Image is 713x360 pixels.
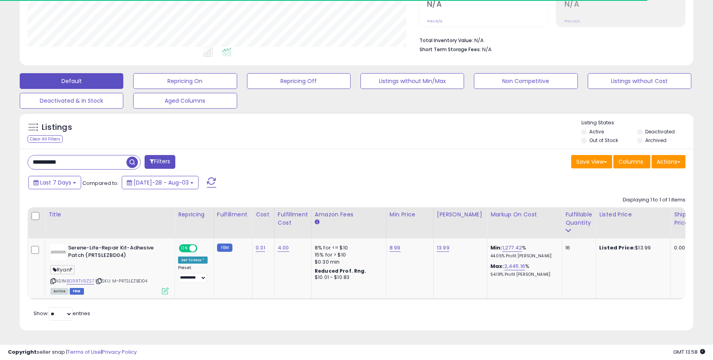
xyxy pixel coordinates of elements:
label: Archived [645,137,667,144]
div: % [490,263,556,277]
span: 2025-08-11 13:58 GMT [673,348,705,356]
span: Show: entries [33,310,90,317]
div: $10.01 - $10.83 [315,274,380,281]
button: Columns [613,155,650,168]
h5: Listings [42,122,72,133]
button: Deactivated & In Stock [20,93,123,109]
b: Reduced Prof. Rng. [315,268,366,274]
div: seller snap | | [8,349,137,356]
b: Listed Price: [599,244,635,251]
span: FBM [70,288,84,295]
a: 1,277.42 [502,244,522,252]
span: All listings currently available for purchase on Amazon [50,288,69,295]
label: Active [589,128,604,135]
button: Non Competitive [474,73,577,89]
button: Save View [571,155,612,168]
div: Fulfillment Cost [278,210,308,227]
b: Serene-Life-Repair Kit-Adhesive Patch (PRTSLEZBD04) [68,244,164,261]
div: % [490,244,556,259]
button: [DATE]-28 - Aug-03 [122,176,199,189]
span: [DATE]-28 - Aug-03 [134,179,189,186]
label: Deactivated [645,128,675,135]
div: Clear All Filters [28,135,63,143]
b: Min: [490,244,502,251]
a: 0.31 [256,244,265,252]
a: 4.00 [278,244,289,252]
a: Terms of Use [67,348,101,356]
button: Repricing Off [247,73,351,89]
p: 54.18% Profit [PERSON_NAME] [490,272,556,277]
button: Repricing On [133,73,237,89]
a: Privacy Policy [102,348,137,356]
div: [PERSON_NAME] [437,210,484,219]
th: The percentage added to the cost of goods (COGS) that forms the calculator for Min & Max prices. [487,207,562,238]
span: OFF [196,245,209,252]
img: 312-ZpZPG1L._SL40_.jpg [50,244,66,260]
div: Ship Price [674,210,690,227]
div: $13.99 [599,244,665,251]
a: B09RTV9ZST [67,278,94,284]
p: Listing States: [581,119,693,127]
span: Compared to: [82,179,119,187]
div: Cost [256,210,271,219]
div: Min Price [390,210,430,219]
button: Actions [652,155,685,168]
b: Max: [490,262,504,270]
div: Preset: [178,265,208,283]
button: Aged Columns [133,93,237,109]
div: Set To Max * [178,257,208,264]
div: 8% for <= $10 [315,244,380,251]
button: Listings without Cost [588,73,691,89]
div: $0.30 min [315,258,380,266]
div: Fulfillment [217,210,249,219]
span: Columns [618,158,643,166]
span: | SKU: M-PRTSLEZBD04 [95,278,147,284]
button: Filters [145,155,175,169]
button: Listings without Min/Max [360,73,464,89]
button: Last 7 Days [28,176,81,189]
div: 16 [565,244,590,251]
div: Amazon Fees [315,210,383,219]
small: Amazon Fees. [315,219,319,226]
div: Title [48,210,171,219]
div: Markup on Cost [490,210,559,219]
p: 44.05% Profit [PERSON_NAME] [490,253,556,259]
div: Listed Price [599,210,667,219]
label: Out of Stock [589,137,618,144]
div: 15% for > $10 [315,251,380,258]
div: Repricing [178,210,210,219]
a: 2,445.16 [504,262,525,270]
a: 13.99 [437,244,449,252]
div: Displaying 1 to 1 of 1 items [623,196,685,204]
strong: Copyright [8,348,37,356]
span: ON [180,245,189,252]
a: 8.99 [390,244,401,252]
div: 0.00 [674,244,687,251]
span: RyanP [50,265,74,274]
span: Last 7 Days [40,179,71,186]
div: ASIN: [50,244,169,294]
small: FBM [217,244,232,252]
div: Fulfillable Quantity [565,210,592,227]
button: Default [20,73,123,89]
